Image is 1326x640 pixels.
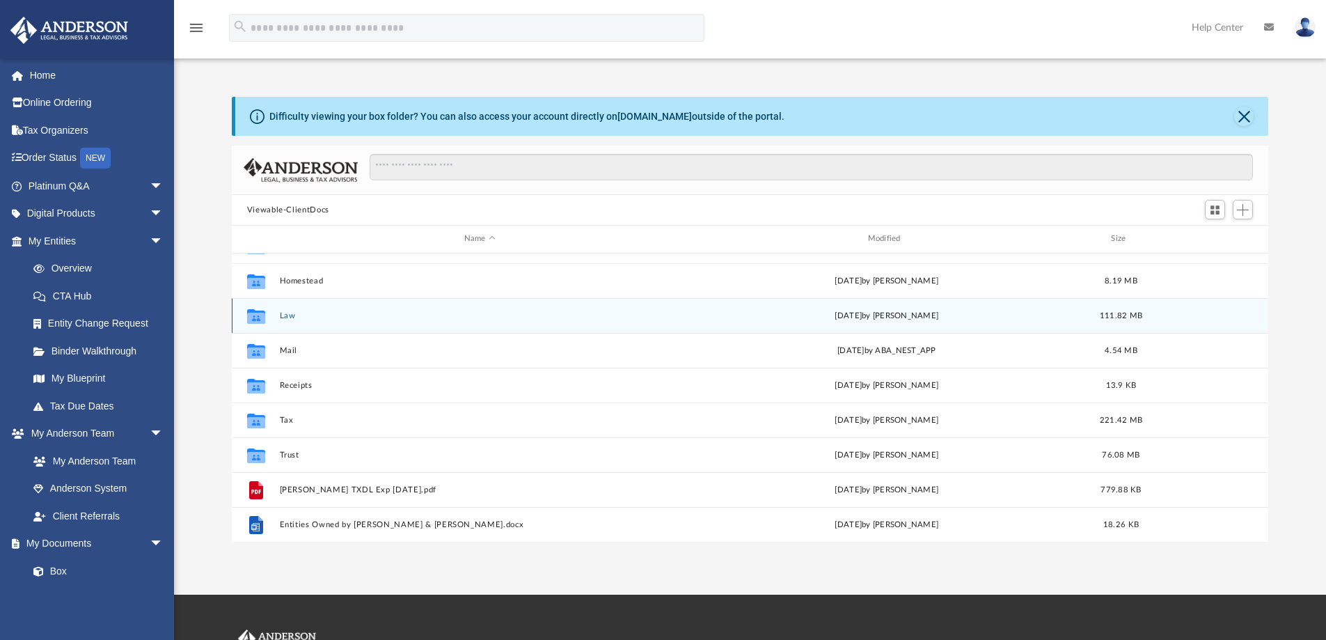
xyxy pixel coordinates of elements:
div: Name [278,233,679,245]
div: id [238,233,273,245]
a: Online Ordering [10,89,184,117]
img: Anderson Advisors Platinum Portal [6,17,132,44]
a: Client Referrals [19,502,177,530]
div: [DATE] by [PERSON_NAME] [686,274,1087,287]
a: Home [10,61,184,89]
div: Size [1093,233,1149,245]
span: 4.54 MB [1105,346,1137,354]
div: [DATE] by [PERSON_NAME] [686,309,1087,322]
a: [DOMAIN_NAME] [617,111,692,122]
button: Law [279,311,680,320]
a: Meeting Minutes [19,585,177,613]
input: Search files and folders [370,154,1253,180]
div: [DATE] by ABA_NEST_APP [686,344,1087,357]
span: arrow_drop_down [150,420,177,448]
a: My Blueprint [19,365,177,393]
a: Entity Change Request [19,310,184,338]
div: [DATE] by [PERSON_NAME] [686,448,1087,461]
a: Digital Productsarrow_drop_down [10,200,184,228]
a: My Anderson Team [19,447,171,475]
button: Entities Owned by [PERSON_NAME] & [PERSON_NAME].docx [279,520,680,529]
span: 13.9 KB [1105,381,1136,389]
span: 111.82 MB [1100,311,1142,319]
button: [PERSON_NAME] TXDL Exp [DATE].pdf [279,485,680,494]
span: 18.26 KB [1103,520,1139,528]
button: Tax [279,416,680,425]
button: Switch to Grid View [1205,200,1226,219]
span: 779.88 KB [1100,485,1141,493]
span: arrow_drop_down [150,530,177,559]
a: My Entitiesarrow_drop_down [10,227,184,255]
a: menu [188,26,205,36]
span: arrow_drop_down [150,200,177,228]
div: id [1155,233,1252,245]
button: Add [1233,200,1254,219]
a: CTA Hub [19,282,184,310]
a: My Documentsarrow_drop_down [10,530,177,558]
a: Tax Due Dates [19,392,184,420]
a: Overview [19,255,184,283]
span: arrow_drop_down [150,172,177,201]
a: My Anderson Teamarrow_drop_down [10,420,177,448]
div: Modified [686,233,1087,245]
div: grid [232,253,1269,542]
button: Homestead [279,276,680,286]
button: Close [1234,107,1254,126]
a: Order StatusNEW [10,144,184,173]
img: User Pic [1295,17,1316,38]
a: Anderson System [19,475,177,503]
span: 76.08 MB [1102,451,1139,458]
button: Trust [279,451,680,460]
span: 221.42 MB [1100,416,1142,423]
button: Viewable-ClientDocs [247,204,329,217]
a: Tax Organizers [10,116,184,144]
div: NEW [80,148,111,169]
a: Platinum Q&Aarrow_drop_down [10,172,184,200]
i: menu [188,19,205,36]
span: arrow_drop_down [150,227,177,256]
span: 8.19 MB [1105,276,1137,284]
div: [DATE] by [PERSON_NAME] [686,483,1087,496]
i: search [232,19,248,34]
div: [DATE] by [PERSON_NAME] [686,379,1087,391]
div: Difficulty viewing your box folder? You can also access your account directly on outside of the p... [269,109,784,124]
div: [DATE] by [PERSON_NAME] [686,518,1087,531]
button: Mail [279,346,680,355]
a: Box [19,557,171,585]
div: [DATE] by [PERSON_NAME] [686,414,1087,426]
a: Binder Walkthrough [19,337,184,365]
button: Receipts [279,381,680,390]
